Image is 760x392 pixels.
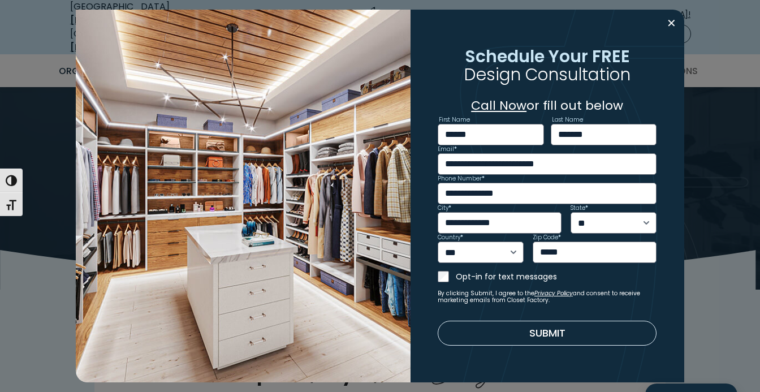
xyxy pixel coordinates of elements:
[534,289,573,298] a: Privacy Policy
[438,176,485,182] label: Phone Number
[438,290,657,304] small: By clicking Submit, I agree to the and consent to receive marketing emails from Closet Factory.
[438,321,657,346] button: Submit
[438,235,463,240] label: Country
[464,63,631,86] span: Design Consultation
[465,45,630,68] span: Schedule Your FREE
[663,14,680,32] button: Close modal
[533,235,561,240] label: Zip Code
[471,97,526,114] a: Call Now
[438,147,457,152] label: Email
[76,10,410,383] img: Walk in closet with island
[438,205,451,211] label: City
[438,96,657,115] p: or fill out below
[552,117,583,123] label: Last Name
[571,205,588,211] label: State
[456,271,657,282] label: Opt-in for text messages
[439,117,470,123] label: First Name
